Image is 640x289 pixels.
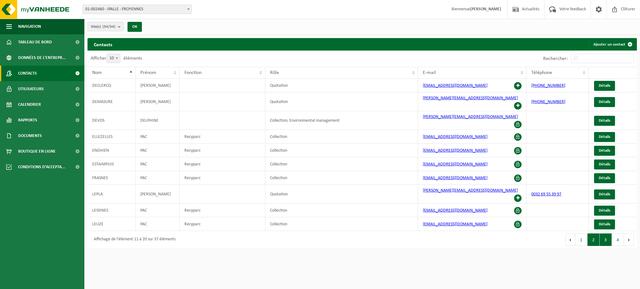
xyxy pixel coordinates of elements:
span: Détails [599,222,610,226]
td: PAC [136,130,180,144]
td: DEVOS [87,111,136,130]
td: Collection [265,130,418,144]
a: [PERSON_NAME][EMAIL_ADDRESS][DOMAIN_NAME] [423,188,518,193]
td: Recyparc [180,130,265,144]
a: Détails [594,206,615,216]
td: Collection [265,203,418,217]
td: Recyparc [180,157,265,171]
a: [EMAIL_ADDRESS][DOMAIN_NAME] [423,222,487,227]
a: 0032 69 55 39 97 [531,192,561,197]
span: Navigation [18,19,41,34]
td: PAC [136,144,180,157]
span: Calendrier [18,97,41,112]
span: Documents [18,128,42,144]
td: Recyparc [180,217,265,231]
a: Détails [594,146,615,156]
td: PAC [136,157,180,171]
label: Rechercher: [543,56,568,61]
a: [EMAIL_ADDRESS][DOMAIN_NAME] [423,176,487,180]
span: Téléphone [531,70,552,75]
td: [PERSON_NAME] [136,79,180,92]
span: Tableau de bord [18,34,52,50]
a: [EMAIL_ADDRESS][DOMAIN_NAME] [423,148,487,153]
td: [PERSON_NAME] [136,92,180,111]
span: Détails [599,176,610,180]
td: Recyparc [180,203,265,217]
h2: Contacts [87,38,118,50]
span: Détails [599,208,610,213]
td: Recyparc [180,171,265,185]
a: [PERSON_NAME][EMAIL_ADDRESS][DOMAIN_NAME] [423,115,518,119]
td: LESSINES [87,203,136,217]
button: Next [624,233,634,246]
td: Quotation [265,79,418,92]
td: Quotation [265,92,418,111]
span: Détails [599,192,610,196]
span: E-mail [423,70,436,75]
a: Détails [594,173,615,183]
a: [EMAIL_ADDRESS][DOMAIN_NAME] [423,162,487,167]
span: 01-002460 - IPALLE - FROYENNES [83,5,192,14]
button: Previous [565,233,575,246]
td: PAC [136,171,180,185]
td: DEMASURE [87,92,136,111]
a: [EMAIL_ADDRESS][DOMAIN_NAME] [423,135,487,139]
a: Ajouter un contact [588,38,636,51]
td: LEUZE [87,217,136,231]
count: (34/34) [102,25,115,29]
td: ELLEZELLES [87,130,136,144]
td: Collection [265,171,418,185]
td: ESTAIMPUIS [87,157,136,171]
a: [PHONE_NUMBER] [531,100,565,104]
button: 3 [600,233,612,246]
a: Détails [594,189,615,199]
span: Prénom [140,70,156,75]
td: DELPHINE [136,111,180,130]
span: Données de l'entrepr... [18,50,66,66]
a: Détails [594,132,615,142]
td: LEPLA [87,185,136,203]
td: FRASNES [87,171,136,185]
td: ENGHIEN [87,144,136,157]
span: Nom [92,70,102,75]
label: Afficher éléments [91,56,142,61]
a: [EMAIL_ADDRESS][DOMAIN_NAME] [423,83,487,88]
a: [PERSON_NAME][EMAIL_ADDRESS][DOMAIN_NAME] [423,96,518,100]
button: Site(s)(34/34) [87,22,124,31]
td: Quotation [265,185,418,203]
span: Détails [599,149,610,153]
button: 1 [575,233,587,246]
a: [PHONE_NUMBER] [531,83,565,88]
td: DECLERCQ [87,79,136,92]
span: Conditions d'accepta... [18,159,65,175]
td: PAC [136,203,180,217]
span: Détails [599,84,610,88]
span: Utilisateurs [18,81,44,97]
span: Contacts [18,66,37,81]
a: Détails [594,219,615,229]
td: Recyparc [180,144,265,157]
td: Collection [265,144,418,157]
span: Détails [599,119,610,123]
td: Collection; Environmental management [265,111,418,130]
a: Détails [594,81,615,91]
a: Détails [594,159,615,169]
span: Rapports [18,112,37,128]
td: Collection [265,157,418,171]
button: 4 [612,233,624,246]
td: PAC [136,217,180,231]
span: Site(s) [91,22,115,32]
span: Détails [599,162,610,166]
span: Détails [599,135,610,139]
button: 2 [587,233,600,246]
strong: [PERSON_NAME] [470,7,501,12]
span: 10 [107,54,120,63]
td: [PERSON_NAME] [136,185,180,203]
td: Collection [265,217,418,231]
div: Affichage de l'élément 11 à 20 sur 37 éléments [91,234,176,245]
span: Fonction [184,70,202,75]
a: Détails [594,97,615,107]
a: Détails [594,116,615,126]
